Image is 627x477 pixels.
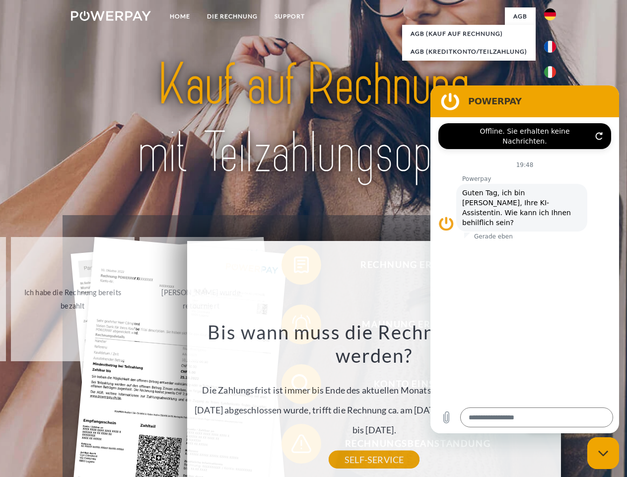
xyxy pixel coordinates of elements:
[587,437,619,469] iframe: Schaltfläche zum Öffnen des Messaging-Fensters; Konversation läuft
[266,7,313,25] a: SUPPORT
[544,66,556,78] img: it
[71,11,151,21] img: logo-powerpay-white.svg
[17,286,129,313] div: Ich habe die Rechnung bereits bezahlt
[329,451,419,469] a: SELF-SERVICE
[161,7,199,25] a: Home
[544,8,556,20] img: de
[145,286,257,313] div: [PERSON_NAME] wurde retourniert
[199,7,266,25] a: DIE RECHNUNG
[95,48,532,190] img: title-powerpay_de.svg
[505,7,536,25] a: agb
[402,25,536,43] a: AGB (Kauf auf Rechnung)
[402,43,536,61] a: AGB (Kreditkonto/Teilzahlung)
[544,41,556,53] img: fr
[193,320,556,368] h3: Bis wann muss die Rechnung bezahlt werden?
[430,85,619,433] iframe: Messaging-Fenster
[193,320,556,460] div: Die Zahlungsfrist ist immer bis Ende des aktuellen Monats. Wenn die Bestellung z.B. am [DATE] abg...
